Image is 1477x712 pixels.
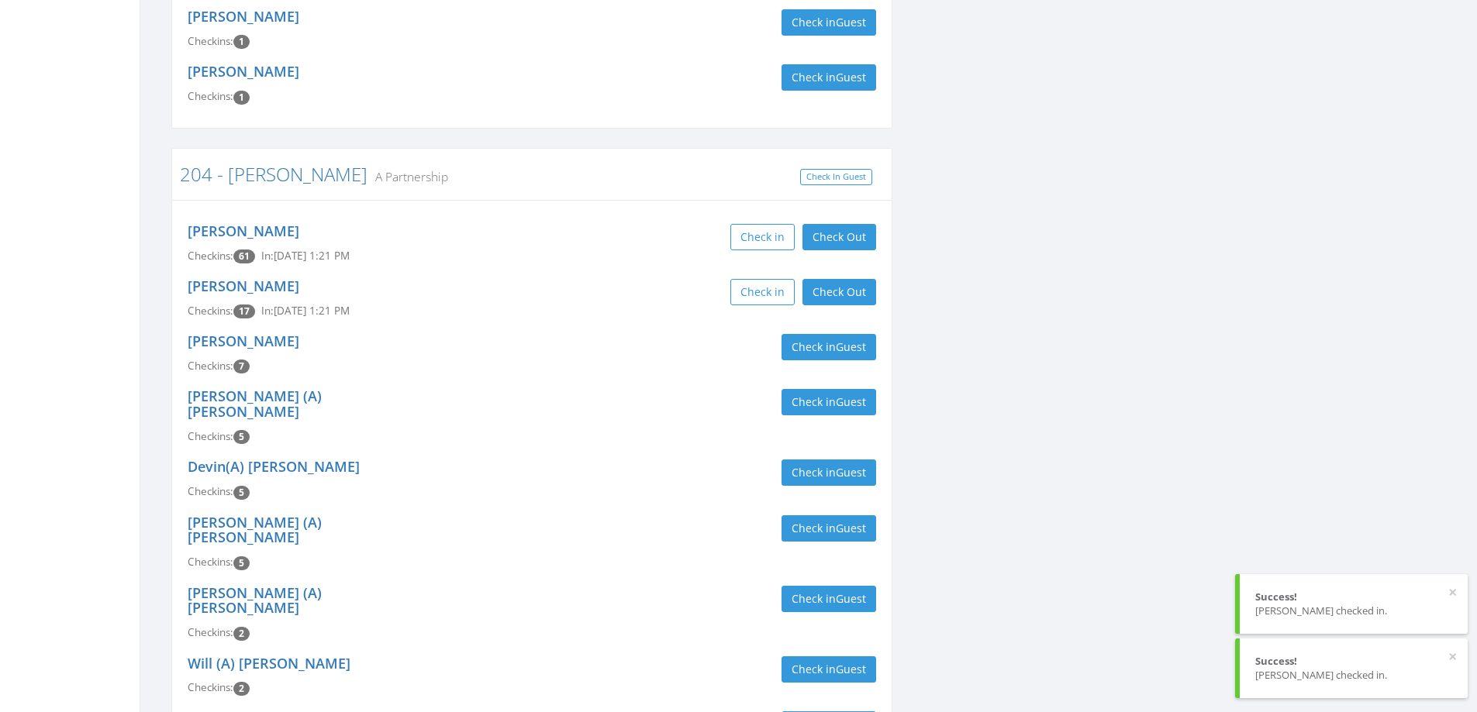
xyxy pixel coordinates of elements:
[233,91,250,105] span: Checkin count
[188,7,299,26] a: [PERSON_NAME]
[180,161,368,187] a: 204 - [PERSON_NAME]
[233,556,250,570] span: Checkin count
[188,513,322,547] a: [PERSON_NAME] (A) [PERSON_NAME]
[233,359,250,373] span: Checkin count
[1448,585,1457,600] button: ×
[1255,668,1452,683] div: [PERSON_NAME] checked in.
[188,277,299,295] a: [PERSON_NAME]
[233,430,250,444] span: Checkin count
[233,35,250,49] span: Checkin count
[188,457,360,476] a: Devin(A) [PERSON_NAME]
[836,662,866,676] span: Guest
[836,465,866,480] span: Guest
[188,249,233,263] span: Checkins:
[1448,649,1457,665] button: ×
[188,304,233,318] span: Checkins:
[188,680,233,694] span: Checkins:
[233,627,250,641] span: Checkin count
[233,486,250,500] span: Checkin count
[188,625,233,639] span: Checkins:
[782,656,876,683] button: Check inGuest
[188,359,233,373] span: Checkins:
[730,224,795,250] button: Check in
[188,387,322,421] a: [PERSON_NAME] (A) [PERSON_NAME]
[188,429,233,443] span: Checkins:
[188,34,233,48] span: Checkins:
[782,515,876,542] button: Check inGuest
[188,583,322,617] a: [PERSON_NAME] (A) [PERSON_NAME]
[782,389,876,415] button: Check inGuest
[836,15,866,29] span: Guest
[782,9,876,36] button: Check inGuest
[782,586,876,612] button: Check inGuest
[233,304,255,318] span: Checkin count
[233,682,250,696] span: Checkin count
[802,224,876,250] button: Check Out
[802,279,876,305] button: Check Out
[188,555,233,569] span: Checkins:
[188,332,299,350] a: [PERSON_NAME]
[730,279,795,305] button: Check in
[782,334,876,360] button: Check inGuest
[836,70,866,84] span: Guest
[836,339,866,354] span: Guest
[800,169,872,185] a: Check In Guest
[233,249,255,263] span: Checkin count
[188,222,299,240] a: [PERSON_NAME]
[188,89,233,103] span: Checkins:
[782,64,876,91] button: Check inGuest
[261,249,350,263] span: In: [DATE] 1:21 PM
[1255,604,1452,618] div: [PERSON_NAME] checked in.
[188,654,350,672] a: Will (A) [PERSON_NAME]
[188,484,233,498] span: Checkins:
[1255,654,1452,669] div: Success!
[836,394,866,409] span: Guest
[836,521,866,535] span: Guest
[782,459,876,486] button: Check inGuest
[188,62,299,81] a: [PERSON_NAME]
[1255,590,1452,604] div: Success!
[261,304,350,318] span: In: [DATE] 1:21 PM
[836,591,866,606] span: Guest
[368,168,448,185] small: A Partnership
